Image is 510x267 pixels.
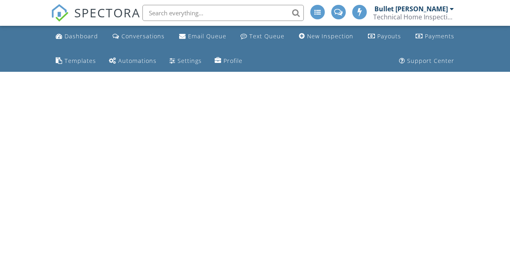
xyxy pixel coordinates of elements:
div: Profile [224,57,242,65]
a: Templates [52,54,99,69]
div: Support Center [407,57,454,65]
input: Search everything... [142,5,304,21]
a: New Inspection [296,29,357,44]
a: SPECTORA [51,11,140,28]
div: Payouts [377,32,401,40]
img: The Best Home Inspection Software - Spectora [51,4,69,22]
a: Text Queue [237,29,288,44]
div: Conversations [121,32,165,40]
a: Company Profile [211,54,246,69]
a: Email Queue [176,29,230,44]
a: Support Center [396,54,458,69]
div: Technical Home Inspection Services [373,13,454,21]
a: Payments [412,29,458,44]
div: Text Queue [249,32,284,40]
div: Settings [178,57,202,65]
a: Settings [166,54,205,69]
div: Email Queue [188,32,226,40]
div: New Inspection [307,32,353,40]
a: Dashboard [52,29,101,44]
div: Templates [65,57,96,65]
div: Automations [118,57,157,65]
a: Automations (Advanced) [106,54,160,69]
a: Conversations [109,29,168,44]
a: Payouts [365,29,404,44]
span: SPECTORA [74,4,140,21]
div: Dashboard [65,32,98,40]
div: Bullet [PERSON_NAME] [374,5,448,13]
div: Payments [425,32,454,40]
